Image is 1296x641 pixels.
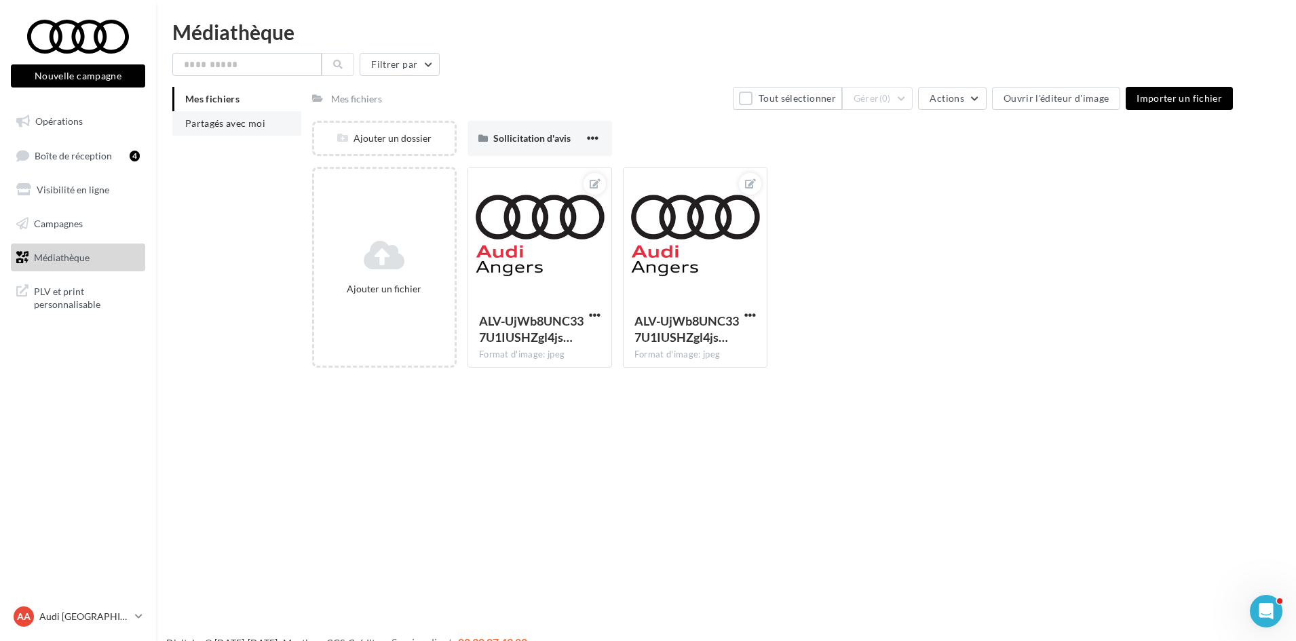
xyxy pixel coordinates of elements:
div: Format d'image: jpeg [479,349,601,361]
div: Ajouter un fichier [320,282,449,296]
span: Boîte de réception [35,149,112,161]
button: Actions [918,87,986,110]
div: Format d'image: jpeg [634,349,756,361]
a: AA Audi [GEOGRAPHIC_DATA] [11,604,145,629]
a: PLV et print personnalisable [8,277,148,317]
span: Sollicitation d'avis [493,132,571,144]
div: 4 [130,151,140,161]
span: Opérations [35,115,83,127]
a: Campagnes [8,210,148,238]
a: Opérations [8,107,148,136]
span: Partagés avec moi [185,117,265,129]
a: Visibilité en ligne [8,176,148,204]
p: Audi [GEOGRAPHIC_DATA] [39,610,130,623]
button: Filtrer par [360,53,440,76]
span: AA [17,610,31,623]
span: Mes fichiers [185,93,240,104]
button: Importer un fichier [1126,87,1233,110]
span: (0) [879,93,891,104]
div: Mes fichiers [331,92,382,106]
button: Gérer(0) [842,87,913,110]
span: Actions [930,92,964,104]
iframe: Intercom live chat [1250,595,1282,627]
a: Médiathèque [8,244,148,272]
span: ALV-UjWb8UNC337U1IUSHZgl4jsp0qpIj6FHRHIO2n_7XUvB0oTDM8S_ [634,313,739,345]
a: Boîte de réception4 [8,141,148,170]
span: Importer un fichier [1137,92,1222,104]
span: Médiathèque [34,251,90,263]
span: Campagnes [34,218,83,229]
div: Ajouter un dossier [314,132,455,145]
div: Médiathèque [172,22,1280,42]
span: PLV et print personnalisable [34,282,140,311]
span: Visibilité en ligne [37,184,109,195]
button: Ouvrir l'éditeur d'image [992,87,1120,110]
button: Nouvelle campagne [11,64,145,88]
span: ALV-UjWb8UNC337U1IUSHZgl4jsp0qpIj6FHRHIO2n_7XUvB0oTDM8S_ [479,313,584,345]
button: Tout sélectionner [733,87,841,110]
